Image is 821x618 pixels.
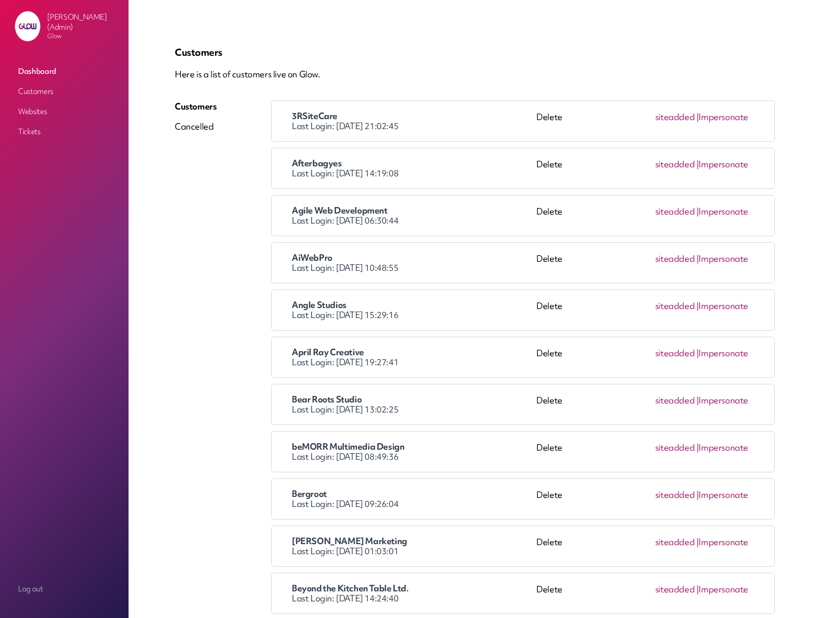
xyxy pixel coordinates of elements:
p: [PERSON_NAME] (Admin) [47,12,121,32]
span: Beyond the Kitchen Table Ltd. [292,582,408,594]
p: Glow [47,32,121,40]
a: Impersonate [698,394,748,406]
div: Last Login: [DATE] 10:48:55 [292,253,536,273]
a: Log out [14,580,114,598]
a: Impersonate [698,205,748,217]
p: Customers [175,46,775,58]
span: [PERSON_NAME] Marketing [292,535,407,547]
div: Delete [536,347,562,367]
a: Tickets [14,123,114,141]
span: site added | [655,347,748,367]
div: Cancelled [175,121,216,133]
span: site added | [655,205,748,226]
a: Impersonate [698,253,748,264]
div: Delete [536,300,562,320]
a: Customers [14,82,114,100]
a: Impersonate [698,300,748,312]
a: Impersonate [698,347,748,359]
a: Impersonate [698,489,748,500]
div: Delete [536,442,562,462]
div: Delete [536,489,562,509]
div: Delete [536,205,562,226]
a: Impersonate [698,442,748,453]
div: Last Login: [DATE] 14:19:08 [292,158,536,178]
div: Last Login: [DATE] 19:27:41 [292,347,536,367]
span: site added | [655,489,748,509]
p: Here is a list of customers live on Glow. [175,68,775,80]
a: Impersonate [698,583,748,595]
a: Impersonate [698,536,748,548]
div: Customers [175,100,216,113]
div: Last Login: [DATE] 06:30:44 [292,205,536,226]
span: AiWebPro [292,252,332,263]
span: site added | [655,442,748,462]
span: site added | [655,111,748,131]
div: Delete [536,536,562,556]
div: Last Login: [DATE] 01:03:01 [292,536,536,556]
span: Bear Roots Studio [292,393,362,405]
span: site added | [655,300,748,320]
div: Delete [536,394,562,415]
a: Impersonate [698,158,748,170]
span: Bergroot [292,488,327,499]
a: Dashboard [14,62,114,80]
div: Last Login: [DATE] 13:02:25 [292,394,536,415]
span: Agile Web Development [292,204,388,216]
span: site added | [655,253,748,273]
div: Last Login: [DATE] 08:49:36 [292,442,536,462]
span: site added | [655,583,748,603]
span: site added | [655,394,748,415]
a: Impersonate [698,111,748,123]
span: site added | [655,158,748,178]
div: Last Login: [DATE] 21:02:45 [292,111,536,131]
div: Last Login: [DATE] 14:24:40 [292,583,536,603]
span: beMORR Multimedia Design [292,441,404,452]
span: Angle Studios [292,299,346,311]
div: Delete [536,111,562,131]
span: April Ray Creative [292,346,364,358]
div: Delete [536,583,562,603]
div: Delete [536,253,562,273]
span: site added | [655,536,748,556]
a: Websites [14,102,114,121]
div: Last Login: [DATE] 15:29:16 [292,300,536,320]
span: Afterbagyes [292,157,342,169]
div: Delete [536,158,562,178]
div: Last Login: [DATE] 09:26:04 [292,489,536,509]
span: 3RSiteCare [292,110,337,122]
